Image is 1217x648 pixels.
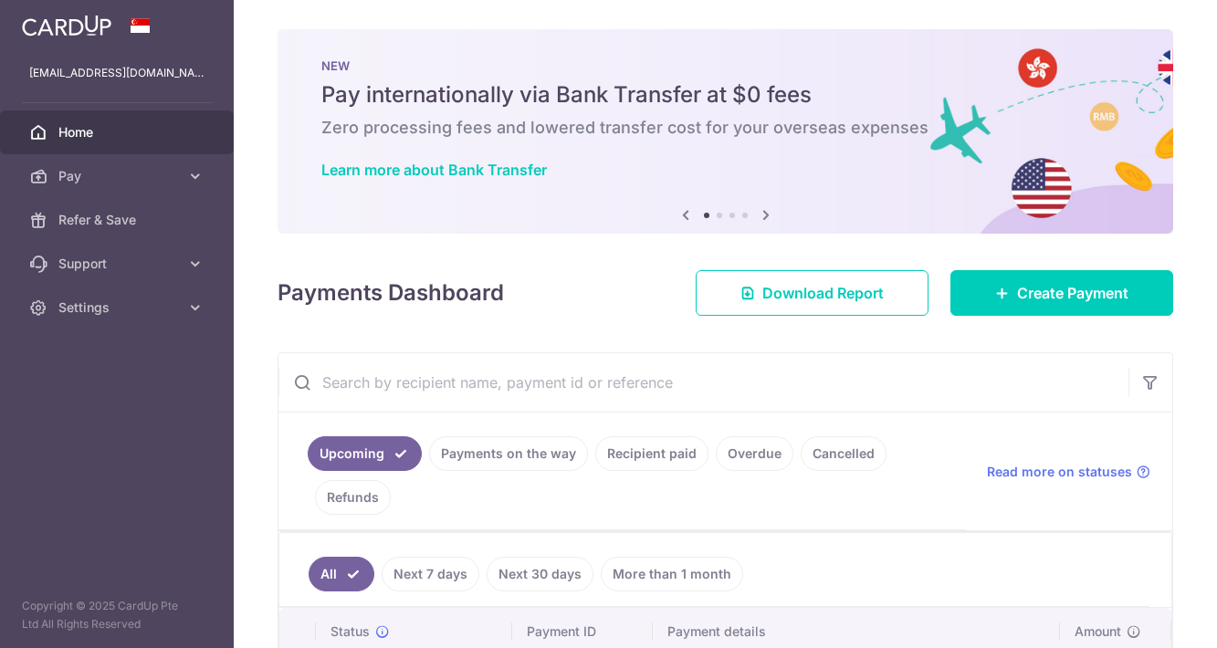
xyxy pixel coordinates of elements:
[1017,282,1128,304] span: Create Payment
[308,436,422,471] a: Upcoming
[762,282,884,304] span: Download Report
[595,436,708,471] a: Recipient paid
[696,270,928,316] a: Download Report
[321,58,1129,73] p: NEW
[330,622,370,641] span: Status
[801,436,887,471] a: Cancelled
[29,64,205,82] p: [EMAIL_ADDRESS][DOMAIN_NAME]
[429,436,588,471] a: Payments on the way
[987,463,1150,481] a: Read more on statuses
[58,298,179,317] span: Settings
[315,480,391,515] a: Refunds
[601,557,743,591] a: More than 1 month
[309,557,374,591] a: All
[58,211,179,229] span: Refer & Save
[321,161,547,179] a: Learn more about Bank Transfer
[987,463,1132,481] span: Read more on statuses
[278,277,504,309] h4: Payments Dashboard
[1075,622,1121,641] span: Amount
[321,80,1129,110] h5: Pay internationally via Bank Transfer at $0 fees
[382,557,479,591] a: Next 7 days
[321,117,1129,139] h6: Zero processing fees and lowered transfer cost for your overseas expenses
[487,557,593,591] a: Next 30 days
[58,255,179,273] span: Support
[58,123,179,141] span: Home
[278,353,1128,412] input: Search by recipient name, payment id or reference
[716,436,793,471] a: Overdue
[58,167,179,185] span: Pay
[22,15,111,37] img: CardUp
[950,270,1173,316] a: Create Payment
[278,29,1173,234] img: Bank transfer banner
